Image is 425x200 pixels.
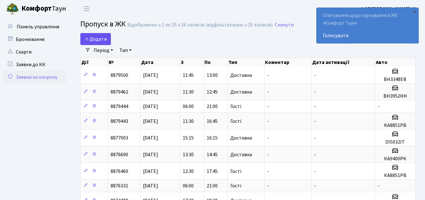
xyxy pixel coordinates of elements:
span: 12:30 [183,168,194,175]
span: 13:30 [183,151,194,158]
span: Гості [230,119,241,124]
span: [DATE] [143,118,158,125]
th: Дії [81,58,108,67]
span: - [267,134,269,141]
span: 17:45 [207,168,218,175]
h5: ВН3348ЕВ [378,77,413,83]
div: Опитування щодо паркування в ЖК «Комфорт Таун» [317,8,418,43]
span: 8879443 [111,118,128,125]
span: - [267,103,269,110]
span: Доставка [230,135,252,140]
span: Гості [230,169,241,174]
span: Гості [230,183,241,188]
span: - [314,168,316,175]
span: - [314,182,316,189]
a: Заявки до КК [3,58,66,71]
span: - [314,118,316,125]
span: 21:00 [207,103,218,110]
span: 21:00 [207,182,218,189]
span: Панель управління [17,23,59,30]
button: Переключити навігацію [79,3,95,14]
span: Доставка [230,73,252,78]
h5: КА9400РК [378,156,413,162]
span: 06:00 [183,182,194,189]
span: 8879500 [111,72,128,79]
th: З [180,58,204,67]
span: 14:45 [207,151,218,158]
th: Тип [228,58,265,67]
span: [DATE] [143,151,158,158]
h5: КА8851РВ [378,173,413,179]
a: Панель управління [3,20,66,33]
span: - [314,134,316,141]
span: [DATE] [143,89,158,95]
a: Скинути [275,22,294,28]
span: 8879444 [111,103,128,110]
span: [DATE] [143,168,158,175]
span: 8879462 [111,89,128,95]
a: ФОП [PERSON_NAME]. Н. [360,5,417,13]
div: Відображено з 1 по 25 з 26 записів (відфільтровано з 25 записів). [127,22,273,28]
div: × [411,9,418,15]
span: 16:45 [207,118,218,125]
span: - [267,72,269,79]
a: Скарги [3,46,66,58]
a: Голосувати [323,32,412,39]
span: 15:15 [183,134,194,141]
span: 11:30 [183,89,194,95]
a: Заявки на охорону [3,71,66,83]
span: 11:30 [183,118,194,125]
span: - [314,72,316,79]
span: Доставка [230,152,252,157]
span: Пропуск в ЖК [80,19,126,30]
b: Комфорт [21,3,52,14]
th: Коментар [264,58,312,67]
th: № [108,58,141,67]
span: 16:15 [207,134,218,141]
span: 06:00 [183,103,194,110]
th: По [204,58,227,67]
span: [DATE] [143,103,158,110]
span: 8876331 [111,182,128,189]
span: [DATE] [143,72,158,79]
span: Додати [84,36,107,43]
span: 8876690 [111,151,128,158]
span: Таун [21,3,66,14]
span: - [378,182,380,189]
h5: DI5032IT [378,139,413,145]
a: Додати [80,33,111,45]
span: 13:00 [207,72,218,79]
b: ФОП [PERSON_NAME]. Н. [360,5,417,12]
h5: ВН3952НН [378,93,413,99]
th: Дата [141,58,180,67]
span: 11:45 [183,72,194,79]
span: Доставка [230,89,252,94]
img: logo.png [6,3,19,15]
span: - [267,118,269,125]
th: Дата активації [312,58,375,67]
span: - [267,168,269,175]
a: Бронювання [3,33,66,46]
h5: KA8851PB [378,123,413,129]
span: - [378,103,380,110]
span: - [314,89,316,95]
span: Гості [230,104,241,109]
a: Тип [117,45,134,56]
span: 12:45 [207,89,218,95]
span: [DATE] [143,134,158,141]
span: - [314,103,316,110]
a: Період [91,45,116,56]
span: [DATE] [143,182,158,189]
span: - [267,182,269,189]
span: - [267,89,269,95]
span: 8876460 [111,168,128,175]
span: - [314,151,316,158]
span: 8877003 [111,134,128,141]
th: Авто [375,58,416,67]
span: - [267,151,269,158]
